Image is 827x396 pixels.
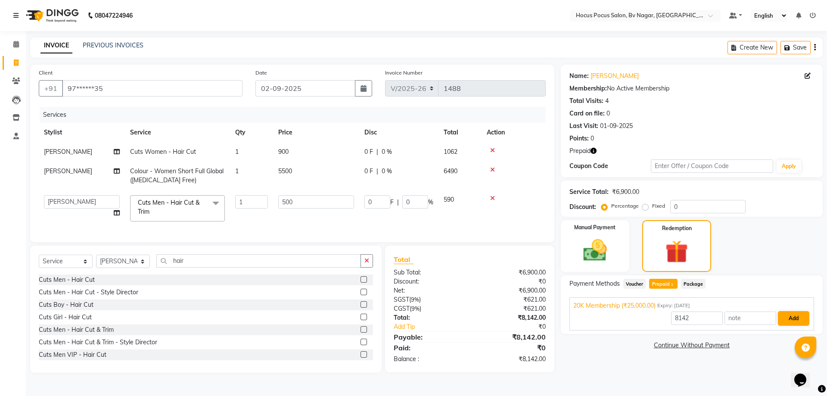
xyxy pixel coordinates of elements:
[39,300,93,309] div: Cuts Boy - Hair Cut
[569,134,589,143] div: Points:
[469,313,552,322] div: ₹8,142.00
[385,69,423,77] label: Invoice Number
[387,332,469,342] div: Payable:
[138,199,199,215] span: Cuts Men - Hair Cut & Trim
[605,97,609,106] div: 4
[482,123,546,142] th: Action
[469,332,552,342] div: ₹8,142.00
[649,279,677,289] span: Prepaid
[569,147,591,156] span: Prepaid
[428,198,433,207] span: %
[39,313,92,322] div: Cuts Girl - Hair Cut
[569,203,596,212] div: Discount:
[777,160,801,173] button: Apply
[62,80,243,97] input: Search by Name/Mobile/Email/Code
[235,167,239,175] span: 1
[574,224,616,231] label: Manual Payment
[483,322,552,331] div: ₹0
[569,84,814,93] div: No Active Membership
[411,296,419,303] span: 9%
[662,225,692,232] label: Redemption
[22,3,81,28] img: logo
[39,350,106,359] div: Cuts Men VIP - Hair Cut
[569,97,603,106] div: Total Visits:
[569,109,605,118] div: Card on file:
[364,147,373,156] span: 0 F
[130,167,224,184] span: Colour - Women Short Full Global ([MEDICAL_DATA] Free)
[387,304,469,313] div: ( )
[569,84,607,93] div: Membership:
[569,72,589,81] div: Name:
[376,147,378,156] span: |
[563,341,821,350] a: Continue Without Payment
[671,312,723,325] input: Amount
[469,277,552,286] div: ₹0
[387,322,483,331] a: Add Tip
[387,355,469,364] div: Balance :
[255,69,267,77] label: Date
[387,313,469,322] div: Total:
[39,288,138,297] div: Cuts Men - Hair Cut - Style Director
[469,355,552,364] div: ₹8,142.00
[387,268,469,277] div: Sub Total:
[382,167,392,176] span: 0 %
[469,268,552,277] div: ₹6,900.00
[273,123,359,142] th: Price
[576,237,615,264] img: _cash.svg
[230,123,273,142] th: Qty
[411,305,420,312] span: 9%
[278,148,289,156] span: 900
[469,343,552,353] div: ₹0
[444,167,457,175] span: 6490
[611,202,639,210] label: Percentage
[724,312,776,325] input: note
[591,134,594,143] div: 0
[591,72,639,81] a: [PERSON_NAME]
[235,148,239,156] span: 1
[394,255,413,264] span: Total
[469,286,552,295] div: ₹6,900.00
[600,122,633,131] div: 01-09-2025
[39,275,95,284] div: Cuts Men - Hair Cut
[149,208,153,215] a: x
[780,41,811,54] button: Save
[438,123,482,142] th: Total
[569,162,651,171] div: Coupon Code
[612,187,639,196] div: ₹6,900.00
[652,202,665,210] label: Fixed
[569,187,609,196] div: Service Total:
[444,196,454,203] span: 590
[397,198,399,207] span: |
[40,38,72,53] a: INVOICE
[681,279,706,289] span: Package
[469,304,552,313] div: ₹621.00
[278,167,292,175] span: 5500
[569,122,598,131] div: Last Visit:
[359,123,438,142] th: Disc
[670,282,675,287] span: 1
[44,167,92,175] span: [PERSON_NAME]
[156,254,361,268] input: Search or Scan
[387,286,469,295] div: Net:
[39,80,63,97] button: +91
[40,107,552,123] div: Services
[606,109,610,118] div: 0
[394,305,410,312] span: CGST
[376,167,378,176] span: |
[39,338,157,347] div: Cuts Men - Hair Cut & Trim - Style Director
[658,237,696,266] img: _gift.svg
[778,311,809,326] button: Add
[394,296,409,303] span: SGST
[44,148,92,156] span: [PERSON_NAME]
[791,362,818,387] iframe: chat widget
[623,279,646,289] span: Voucher
[569,279,620,288] span: Payment Methods
[651,159,773,173] input: Enter Offer / Coupon Code
[444,148,457,156] span: 1062
[364,167,373,176] span: 0 F
[390,198,394,207] span: F
[728,41,777,54] button: Create New
[657,302,690,309] span: Expiry: [DATE]
[573,301,656,310] span: 20K Membership (₹25,000.00)
[387,277,469,286] div: Discount:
